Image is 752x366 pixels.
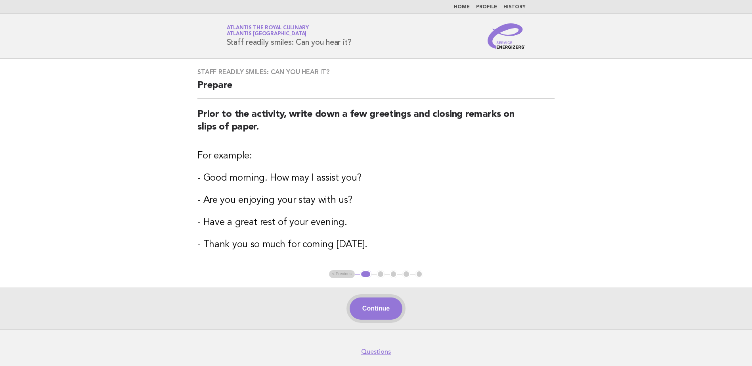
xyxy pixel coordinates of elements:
span: Atlantis [GEOGRAPHIC_DATA] [227,32,307,37]
a: History [503,5,526,10]
h3: - Have a great rest of your evening. [197,216,555,229]
a: Atlantis the Royal CulinaryAtlantis [GEOGRAPHIC_DATA] [227,25,309,36]
button: Continue [350,297,402,320]
h3: Staff readily smiles: Can you hear it? [197,68,555,76]
button: 1 [360,270,371,278]
a: Questions [361,348,391,356]
h3: For example: [197,150,555,162]
h2: Prior to the activity, write down a few greetings and closing remarks on slips of paper. [197,108,555,140]
img: Service Energizers [488,23,526,49]
h3: - Thank you so much for coming [DATE]. [197,238,555,251]
h3: - Good morning. How may I assist you? [197,172,555,185]
h2: Prepare [197,79,555,99]
h3: - Are you enjoying your stay with us? [197,194,555,207]
a: Home [454,5,470,10]
a: Profile [476,5,497,10]
h1: Staff readily smiles: Can you hear it? [227,26,352,46]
